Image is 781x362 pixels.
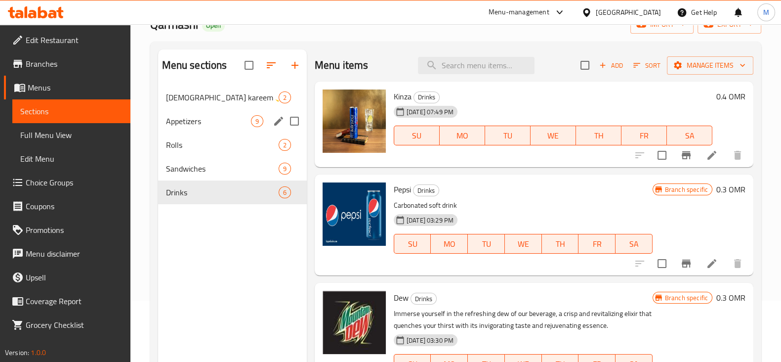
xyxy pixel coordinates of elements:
[616,234,653,254] button: SA
[674,143,698,167] button: Branch-specific-item
[4,289,130,313] a: Coverage Report
[315,58,369,73] h2: Menu items
[418,57,534,74] input: search
[26,200,123,212] span: Coupons
[20,105,123,117] span: Sections
[279,164,290,174] span: 9
[251,115,263,127] div: items
[26,58,123,70] span: Branches
[158,86,307,109] div: [DEMOGRAPHIC_DATA] kareem 🌙2
[431,234,468,254] button: MO
[403,336,457,345] span: [DATE] 03:30 PM
[435,237,464,251] span: MO
[631,58,663,73] button: Sort
[578,234,616,254] button: FR
[625,129,663,143] span: FR
[661,293,712,303] span: Branch specific
[4,52,130,76] a: Branches
[542,234,579,254] button: TH
[398,237,427,251] span: SU
[472,237,501,251] span: TU
[279,91,291,103] div: items
[576,126,621,145] button: TH
[26,224,123,236] span: Promotions
[398,129,436,143] span: SU
[413,185,439,196] span: Drinks
[716,182,745,196] h6: 0.3 OMR
[596,7,661,18] div: [GEOGRAPHIC_DATA]
[26,177,123,188] span: Choice Groups
[575,55,595,76] span: Select section
[4,242,130,266] a: Menu disclaimer
[166,115,251,127] span: Appetizers
[706,258,718,270] a: Edit menu item
[627,58,667,73] span: Sort items
[534,129,572,143] span: WE
[158,133,307,157] div: Rolls2
[26,271,123,283] span: Upsell
[394,199,653,212] p: Carbonated soft drink
[763,7,769,18] span: M
[413,91,440,103] div: Drinks
[661,185,712,194] span: Branch specific
[621,126,667,145] button: FR
[394,126,440,145] button: SU
[413,184,439,196] div: Drinks
[26,319,123,331] span: Grocery Checklist
[394,308,653,332] p: Immerse yourself in the refreshing dew of our beverage, a crisp and revitalizing elixir that quen...
[158,181,307,204] div: Drinks6
[4,194,130,218] a: Coupons
[158,109,307,133] div: Appetizers9edit
[323,182,386,246] img: Pepsi
[619,237,649,251] span: SA
[705,18,753,31] span: export
[652,253,672,274] span: Select to update
[675,59,745,72] span: Manage items
[716,291,745,305] h6: 0.3 OMR
[485,126,531,145] button: TU
[489,6,549,18] div: Menu-management
[279,93,290,102] span: 2
[283,53,307,77] button: Add section
[279,188,290,197] span: 6
[595,58,627,73] button: Add
[411,293,437,305] div: Drinks
[394,182,411,197] span: Pepsi
[580,129,617,143] span: TH
[726,143,749,167] button: delete
[411,293,436,305] span: Drinks
[505,234,542,254] button: WE
[251,117,263,126] span: 9
[394,290,409,305] span: Dew
[166,91,279,103] span: [DEMOGRAPHIC_DATA] kareem 🌙
[239,55,259,76] span: Select all sections
[166,91,279,103] div: Ramadhan kareem 🌙
[414,91,439,103] span: Drinks
[323,291,386,354] img: Dew
[667,56,753,75] button: Manage items
[202,20,225,32] div: Open
[4,28,130,52] a: Edit Restaurant
[12,147,130,171] a: Edit Menu
[158,157,307,181] div: Sandwiches9
[394,89,411,104] span: Kinza
[12,123,130,147] a: Full Menu View
[595,58,627,73] span: Add item
[440,126,485,145] button: MO
[633,60,660,71] span: Sort
[158,82,307,208] nav: Menu sections
[12,99,130,123] a: Sections
[509,237,538,251] span: WE
[726,252,749,275] button: delete
[4,171,130,194] a: Choice Groups
[652,145,672,166] span: Select to update
[5,346,29,359] span: Version:
[716,90,745,103] h6: 0.4 OMR
[279,163,291,175] div: items
[20,129,123,141] span: Full Menu View
[403,107,457,117] span: [DATE] 07:49 PM
[202,21,225,30] span: Open
[403,216,457,225] span: [DATE] 03:29 PM
[26,34,123,46] span: Edit Restaurant
[667,126,712,145] button: SA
